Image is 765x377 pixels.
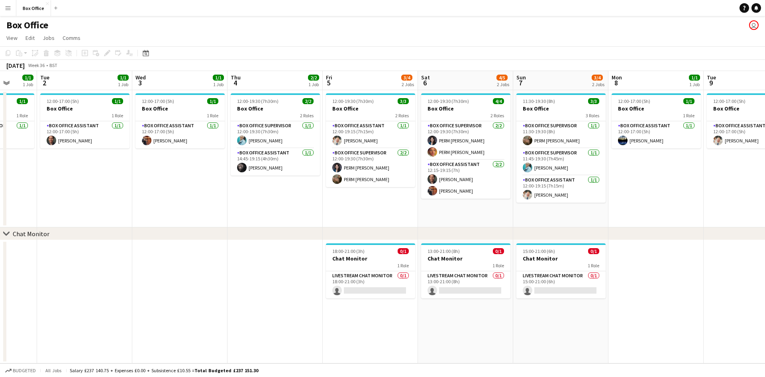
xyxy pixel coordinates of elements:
[39,33,58,43] a: Jobs
[13,368,36,373] span: Budgeted
[44,367,63,373] span: All jobs
[59,33,84,43] a: Comms
[25,34,35,41] span: Edit
[194,367,258,373] span: Total Budgeted £237 151.30
[6,61,25,69] div: [DATE]
[3,33,21,43] a: View
[22,33,38,43] a: Edit
[26,62,46,68] span: Week 36
[70,367,258,373] div: Salary £237 140.75 + Expenses £0.00 + Subsistence £10.55 =
[63,34,80,41] span: Comms
[6,34,18,41] span: View
[43,34,55,41] span: Jobs
[4,366,37,375] button: Budgeted
[49,62,57,68] div: BST
[13,230,49,238] div: Chat Monitor
[749,20,759,30] app-user-avatar: Millie Haldane
[6,19,48,31] h1: Box Office
[16,0,51,16] button: Box Office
